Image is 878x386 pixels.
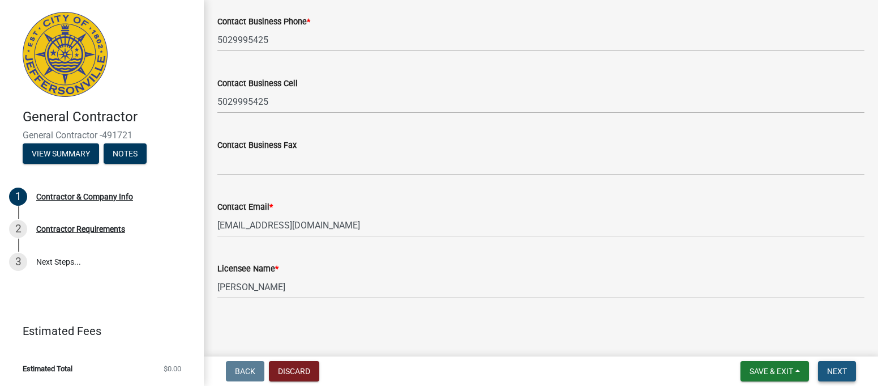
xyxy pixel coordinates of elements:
[217,18,310,26] label: Contact Business Phone
[23,12,108,97] img: City of Jeffersonville, Indiana
[104,143,147,164] button: Notes
[23,143,99,164] button: View Summary
[217,80,298,88] label: Contact Business Cell
[235,367,255,376] span: Back
[36,225,125,233] div: Contractor Requirements
[23,150,99,159] wm-modal-confirm: Summary
[818,361,856,381] button: Next
[9,188,27,206] div: 1
[104,150,147,159] wm-modal-confirm: Notes
[740,361,809,381] button: Save & Exit
[23,109,195,125] h4: General Contractor
[217,265,279,273] label: Licensee Name
[9,220,27,238] div: 2
[749,367,793,376] span: Save & Exit
[217,203,273,211] label: Contact Email
[36,193,133,201] div: Contractor & Company Info
[9,253,27,271] div: 3
[226,361,264,381] button: Back
[827,367,847,376] span: Next
[164,365,181,372] span: $0.00
[23,130,181,141] span: General Contractor -491721
[269,361,319,381] button: Discard
[217,142,297,150] label: Contact Business Fax
[23,365,72,372] span: Estimated Total
[9,320,186,342] a: Estimated Fees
